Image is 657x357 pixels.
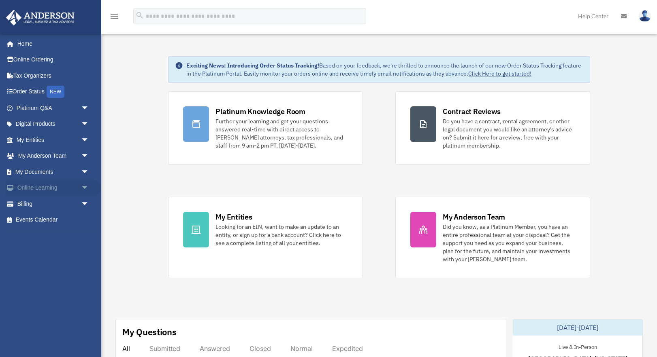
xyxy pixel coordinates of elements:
span: arrow_drop_down [81,164,97,180]
a: Platinum Knowledge Room Further your learning and get your questions answered real-time with dire... [168,91,363,165]
div: Normal [290,344,313,353]
div: My Questions [122,326,177,338]
div: Answered [200,344,230,353]
a: Online Learningarrow_drop_down [6,180,101,196]
a: Order StatusNEW [6,84,101,100]
div: NEW [47,86,64,98]
i: menu [109,11,119,21]
a: My Entities Looking for an EIN, want to make an update to an entity, or sign up for a bank accoun... [168,197,363,278]
div: My Anderson Team [443,212,505,222]
div: Looking for an EIN, want to make an update to an entity, or sign up for a bank account? Click her... [215,223,348,247]
img: User Pic [639,10,651,22]
a: My Entitiesarrow_drop_down [6,132,101,148]
a: Billingarrow_drop_down [6,196,101,212]
span: arrow_drop_down [81,180,97,196]
a: Platinum Q&Aarrow_drop_down [6,100,101,116]
div: Expedited [332,344,363,353]
span: arrow_drop_down [81,196,97,212]
div: Further your learning and get your questions answered real-time with direct access to [PERSON_NAM... [215,117,348,150]
div: Did you know, as a Platinum Member, you have an entire professional team at your disposal? Get th... [443,223,575,263]
div: [DATE]-[DATE] [513,319,643,336]
a: Click Here to get started! [468,70,531,77]
a: menu [109,14,119,21]
i: search [135,11,144,20]
img: Anderson Advisors Platinum Portal [4,10,77,25]
a: Tax Organizers [6,68,101,84]
div: Do you have a contract, rental agreement, or other legal document you would like an attorney's ad... [443,117,575,150]
div: My Entities [215,212,252,222]
span: arrow_drop_down [81,132,97,148]
strong: Exciting News: Introducing Order Status Tracking! [186,62,319,69]
a: My Documentsarrow_drop_down [6,164,101,180]
a: Events Calendar [6,212,101,228]
div: Live & In-Person [552,342,604,351]
div: Submitted [149,344,180,353]
a: My Anderson Team Did you know, as a Platinum Member, you have an entire professional team at your... [395,197,590,278]
span: arrow_drop_down [81,148,97,165]
a: Online Ordering [6,52,101,68]
span: arrow_drop_down [81,100,97,116]
a: Contract Reviews Do you have a contract, rental agreement, or other legal document you would like... [395,91,590,165]
div: Contract Reviews [443,106,501,116]
div: Closed [250,344,271,353]
a: Digital Productsarrow_drop_down [6,116,101,132]
div: Platinum Knowledge Room [215,106,305,116]
a: My Anderson Teamarrow_drop_down [6,148,101,164]
span: arrow_drop_down [81,116,97,133]
div: Based on your feedback, we're thrilled to announce the launch of our new Order Status Tracking fe... [186,61,583,78]
div: All [122,344,130,353]
a: Home [6,36,97,52]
